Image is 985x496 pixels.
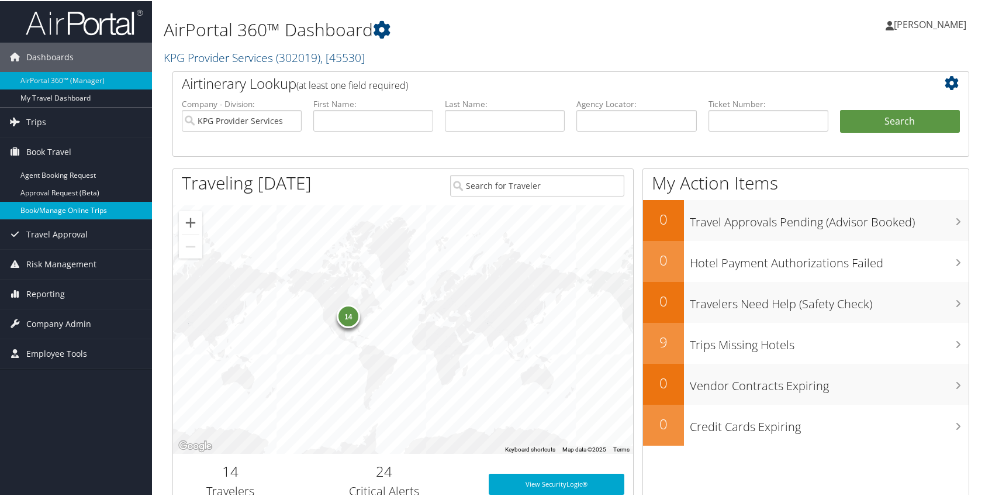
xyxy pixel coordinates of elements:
[690,248,969,270] h3: Hotel Payment Authorizations Failed
[179,234,202,257] button: Zoom out
[489,473,624,494] a: View SecurityLogic®
[297,460,471,480] h2: 24
[840,109,960,132] button: Search
[643,363,969,404] a: 0Vendor Contracts Expiring
[276,49,320,64] span: ( 302019 )
[708,97,828,109] label: Ticket Number:
[182,460,279,480] h2: 14
[643,372,684,392] h2: 0
[320,49,365,64] span: , [ 45530 ]
[26,136,71,166] span: Book Travel
[643,170,969,194] h1: My Action Items
[643,322,969,363] a: 9Trips Missing Hotels
[182,170,312,194] h1: Traveling [DATE]
[505,445,555,453] button: Keyboard shortcuts
[26,338,87,367] span: Employee Tools
[643,413,684,433] h2: 0
[26,106,46,136] span: Trips
[643,240,969,281] a: 0Hotel Payment Authorizations Failed
[26,8,143,35] img: airportal-logo.png
[643,208,684,228] h2: 0
[296,78,408,91] span: (at least one field required)
[886,6,978,41] a: [PERSON_NAME]
[176,438,215,453] a: Open this area in Google Maps (opens a new window)
[690,207,969,229] h3: Travel Approvals Pending (Advisor Booked)
[643,281,969,322] a: 0Travelers Need Help (Safety Check)
[690,289,969,311] h3: Travelers Need Help (Safety Check)
[179,210,202,233] button: Zoom in
[576,97,696,109] label: Agency Locator:
[690,412,969,434] h3: Credit Cards Expiring
[164,49,365,64] a: KPG Provider Services
[26,249,96,278] span: Risk Management
[182,97,302,109] label: Company - Division:
[313,97,433,109] label: First Name:
[643,331,684,351] h2: 9
[690,371,969,393] h3: Vendor Contracts Expiring
[182,73,894,92] h2: Airtinerary Lookup
[894,17,966,30] span: [PERSON_NAME]
[613,445,630,452] a: Terms (opens in new tab)
[450,174,624,195] input: Search for Traveler
[26,278,65,308] span: Reporting
[26,42,74,71] span: Dashboards
[690,330,969,352] h3: Trips Missing Hotels
[643,249,684,269] h2: 0
[562,445,606,452] span: Map data ©2025
[164,16,707,41] h1: AirPortal 360™ Dashboard
[26,219,88,248] span: Travel Approval
[643,199,969,240] a: 0Travel Approvals Pending (Advisor Booked)
[26,308,91,337] span: Company Admin
[643,404,969,445] a: 0Credit Cards Expiring
[643,290,684,310] h2: 0
[337,304,360,327] div: 14
[176,438,215,453] img: Google
[445,97,565,109] label: Last Name:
